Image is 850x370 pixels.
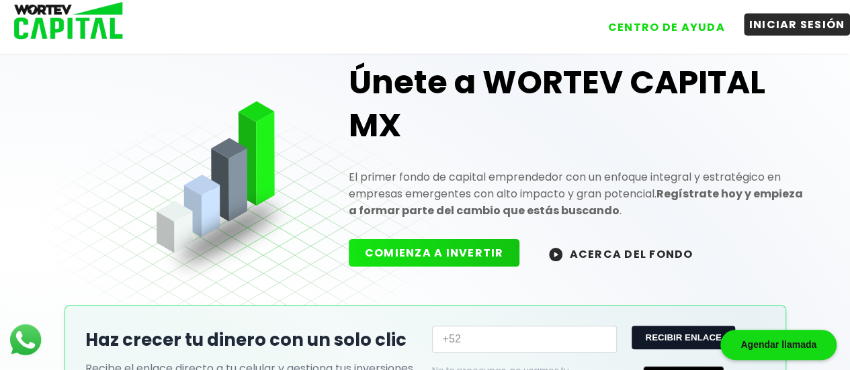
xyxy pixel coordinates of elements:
[349,186,803,218] strong: Regístrate hoy y empieza a formar parte del cambio que estás buscando
[589,6,730,38] a: CENTRO DE AYUDA
[349,169,808,219] p: El primer fondo de capital emprendedor con un enfoque integral y estratégico en empresas emergent...
[533,239,709,268] button: ACERCA DEL FONDO
[603,16,730,38] button: CENTRO DE AYUDA
[720,330,837,360] div: Agendar llamada
[349,245,534,261] a: COMIENZA A INVERTIR
[349,61,808,147] h1: Únete a WORTEV CAPITAL MX
[7,321,44,359] img: logos_whatsapp-icon.242b2217.svg
[85,327,419,353] h2: Haz crecer tu dinero con un solo clic
[632,326,734,349] button: RECIBIR ENLACE
[549,248,562,261] img: wortev-capital-acerca-del-fondo
[349,239,520,267] button: COMIENZA A INVERTIR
